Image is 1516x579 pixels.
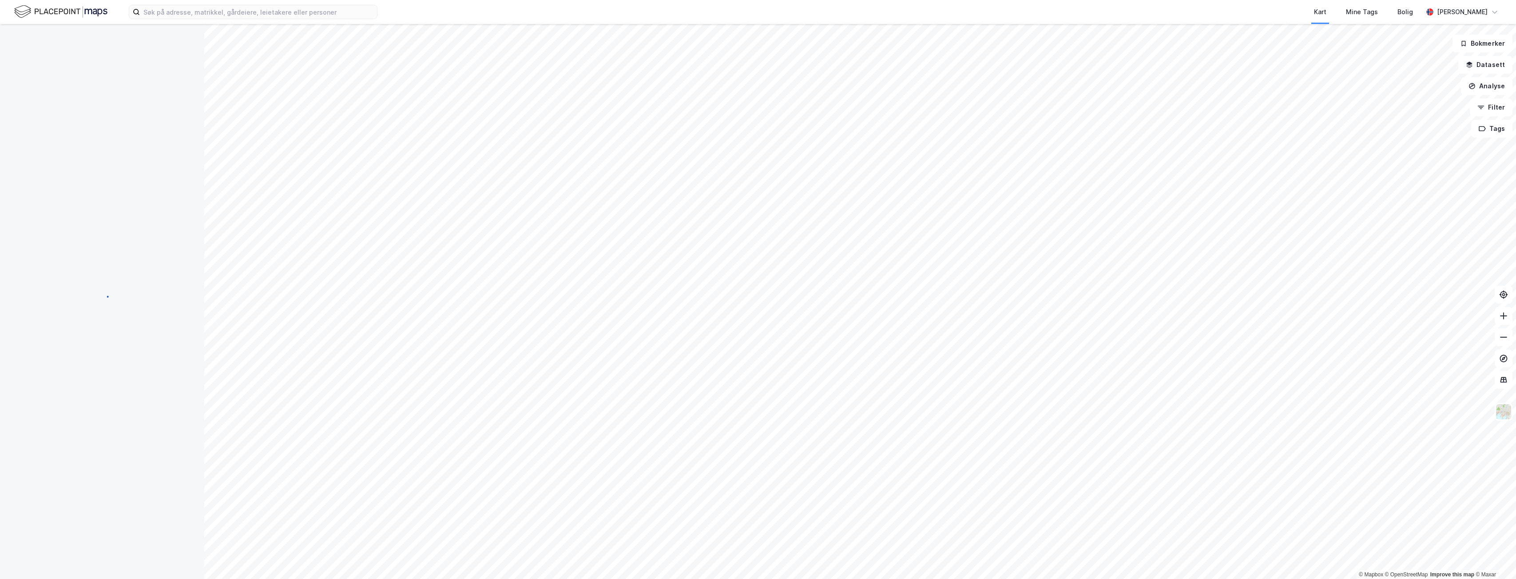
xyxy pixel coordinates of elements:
iframe: Chat Widget [1472,536,1516,579]
div: Kart [1314,7,1326,17]
button: Filter [1470,98,1512,116]
img: logo.f888ab2527a4732fd821a326f86c7f29.svg [14,4,107,20]
button: Datasett [1458,56,1512,74]
input: Søk på adresse, matrikkel, gårdeiere, leietakere eller personer [140,5,377,19]
div: Bolig [1397,7,1413,17]
a: Improve this map [1430,571,1474,578]
img: spinner.a6d8c91a73a9ac5275cf975e30b51cfb.svg [95,289,109,303]
img: Z [1495,403,1512,420]
div: [PERSON_NAME] [1437,7,1488,17]
button: Tags [1471,120,1512,138]
button: Bokmerker [1453,35,1512,52]
a: OpenStreetMap [1385,571,1428,578]
div: Mine Tags [1346,7,1378,17]
a: Mapbox [1359,571,1383,578]
button: Analyse [1461,77,1512,95]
